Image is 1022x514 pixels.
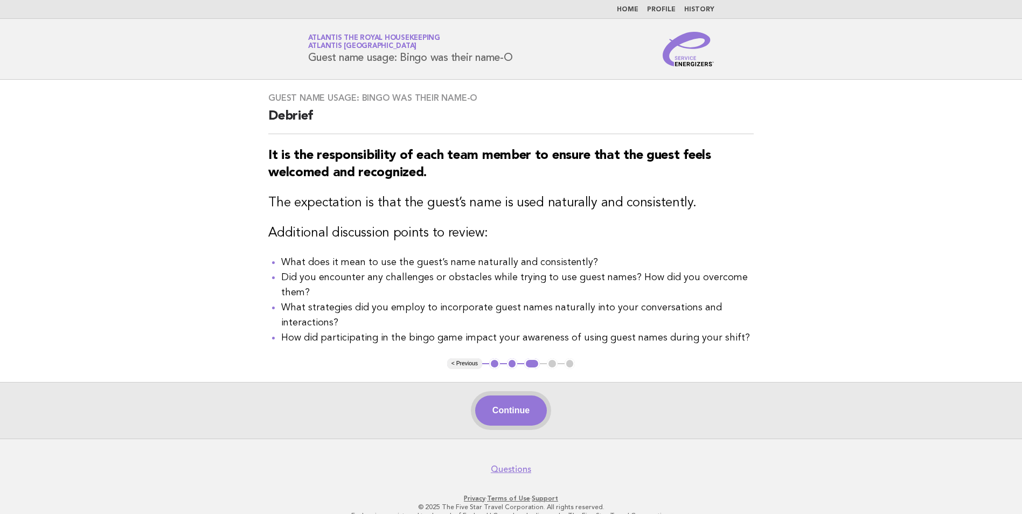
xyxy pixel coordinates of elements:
[507,358,518,369] button: 2
[308,43,417,50] span: Atlantis [GEOGRAPHIC_DATA]
[308,35,513,63] h1: Guest name usage: Bingo was their name-O
[447,358,482,369] button: < Previous
[663,32,714,66] img: Service Energizers
[524,358,540,369] button: 3
[491,464,531,475] a: Questions
[489,358,500,369] button: 1
[281,300,754,330] li: What strategies did you employ to incorporate guest names naturally into your conversations and i...
[684,6,714,13] a: History
[268,225,754,242] h3: Additional discussion points to review:
[464,495,485,502] a: Privacy
[281,330,754,345] li: How did participating in the bingo game impact your awareness of using guest names during your sh...
[182,494,841,503] p: · ·
[647,6,676,13] a: Profile
[308,34,440,50] a: Atlantis the Royal HousekeepingAtlantis [GEOGRAPHIC_DATA]
[487,495,530,502] a: Terms of Use
[268,93,754,103] h3: Guest name usage: Bingo was their name-O
[475,395,547,426] button: Continue
[281,270,754,300] li: Did you encounter any challenges or obstacles while trying to use guest names? How did you overco...
[182,503,841,511] p: © 2025 The Five Star Travel Corporation. All rights reserved.
[268,195,754,212] h3: The expectation is that the guest’s name is used naturally and consistently.
[532,495,558,502] a: Support
[281,255,754,270] li: What does it mean to use the guest’s name naturally and consistently?
[617,6,638,13] a: Home
[268,108,754,134] h2: Debrief
[268,149,711,179] strong: It is the responsibility of each team member to ensure that the guest feels welcomed and recognized.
